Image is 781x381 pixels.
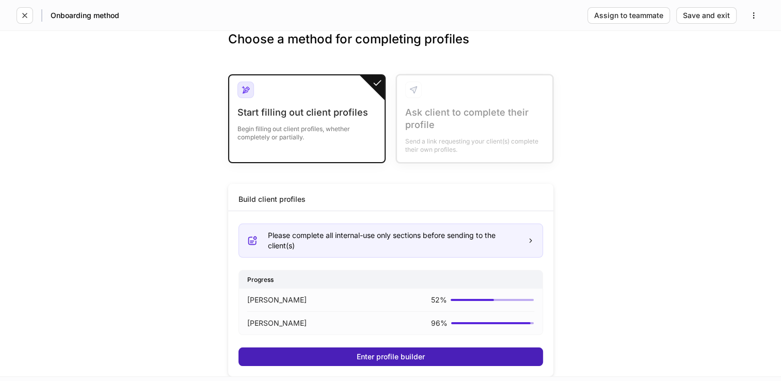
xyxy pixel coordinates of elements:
p: 52 % [431,295,447,305]
div: Please complete all internal-use only sections before sending to the client(s) [268,230,519,251]
div: Build client profiles [238,194,306,204]
button: Save and exit [676,7,737,24]
button: Enter profile builder [238,347,543,366]
div: Begin filling out client profiles, whether completely or partially. [237,119,376,141]
div: Enter profile builder [357,353,425,360]
div: Progress [239,271,543,289]
p: 96 % [431,318,447,328]
p: [PERSON_NAME] [247,318,307,328]
div: Assign to teammate [594,12,663,19]
button: Assign to teammate [587,7,670,24]
div: Start filling out client profiles [237,106,376,119]
div: Save and exit [683,12,730,19]
h3: Choose a method for completing profiles [228,31,553,64]
h5: Onboarding method [51,10,119,21]
p: [PERSON_NAME] [247,295,307,305]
